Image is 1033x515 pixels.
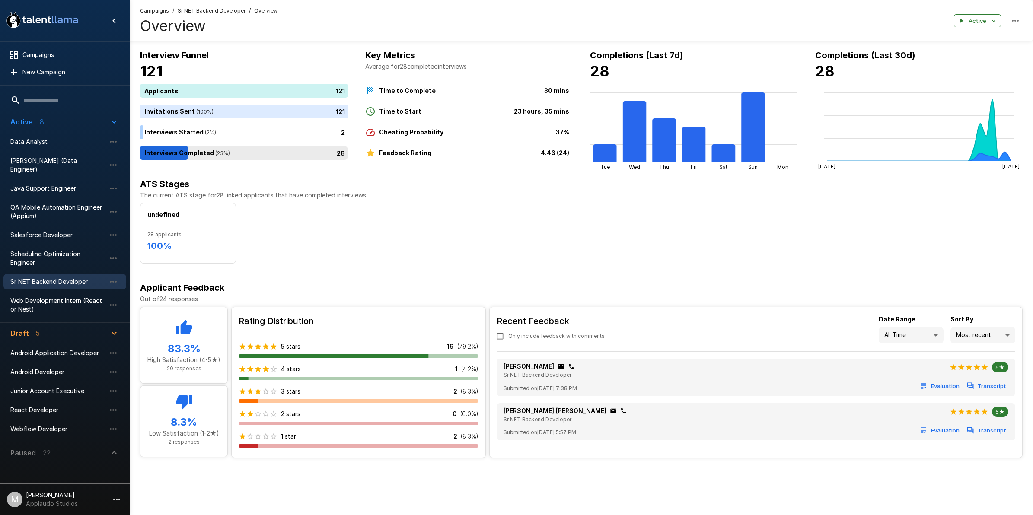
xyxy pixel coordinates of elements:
[365,62,573,71] p: Average for 28 completed interviews
[178,7,245,14] u: Sr NET Backend Developer
[1002,163,1020,170] tspan: [DATE]
[504,416,571,423] span: Sr NET Backend Developer
[379,108,421,115] b: Time to Start
[514,108,569,115] b: 23 hours, 35 mins
[147,429,220,438] p: Low Satisfaction (1-2★)
[620,407,627,414] div: Click to copy
[748,164,758,170] tspan: Sun
[879,327,944,343] div: All Time
[954,14,1001,28] button: Active
[992,364,1008,371] span: 5★
[379,128,443,136] b: Cheating Probability
[497,314,612,328] h6: Recent Feedback
[879,315,915,323] b: Date Range
[508,332,605,340] span: Only include feedback with comments
[281,365,301,373] p: 4 stars
[453,387,457,396] p: 2
[457,342,478,351] p: ( 79.2 %)
[169,439,200,445] span: 2 responses
[140,191,1023,200] p: The current ATS stage for 28 linked applicants that have completed interviews
[719,164,727,170] tspan: Sat
[147,342,220,356] h5: 83.3 %
[147,239,229,253] h6: 100 %
[504,428,576,437] span: Submitted on [DATE] 5:57 PM
[140,17,278,35] h4: Overview
[455,365,458,373] p: 1
[453,410,457,418] p: 0
[504,372,571,378] span: Sr NET Backend Developer
[691,164,697,170] tspan: Fri
[777,164,788,170] tspan: Mon
[172,6,174,15] span: /
[950,315,973,323] b: Sort By
[544,87,569,94] b: 30 mins
[140,283,224,293] b: Applicant Feedback
[461,365,478,373] p: ( 4.2 %)
[341,127,345,137] p: 2
[992,408,1008,415] span: 5★
[249,6,251,15] span: /
[818,163,835,170] tspan: [DATE]
[281,432,296,441] p: 1 star
[379,149,431,156] b: Feedback Rating
[504,362,554,371] p: [PERSON_NAME]
[365,50,415,60] b: Key Metrics
[239,314,478,328] h6: Rating Distribution
[336,107,345,116] p: 121
[558,363,564,370] div: Click to copy
[590,62,609,80] b: 28
[147,230,229,239] span: 28 applicants
[337,148,345,157] p: 28
[140,50,209,60] b: Interview Funnel
[568,363,575,370] div: Click to copy
[659,164,669,170] tspan: Thu
[167,365,201,372] span: 20 responses
[918,424,962,437] button: Evaluation
[610,407,617,414] div: Click to copy
[336,86,345,95] p: 121
[281,410,300,418] p: 2 stars
[600,164,610,170] tspan: Tue
[460,410,478,418] p: ( 0.0 %)
[504,384,577,393] span: Submitted on [DATE] 7:38 PM
[965,379,1008,393] button: Transcript
[453,432,457,441] p: 2
[461,387,478,396] p: ( 8.3 %)
[965,424,1008,437] button: Transcript
[281,342,300,351] p: 5 stars
[147,415,220,429] h5: 8.3 %
[918,379,962,393] button: Evaluation
[147,356,220,364] p: High Satisfaction (4-5★)
[140,179,189,189] b: ATS Stages
[254,6,278,15] span: Overview
[447,342,454,351] p: 19
[590,50,683,60] b: Completions (Last 7d)
[541,149,569,156] b: 4.46 (24)
[147,211,179,218] b: undefined
[379,87,436,94] b: Time to Complete
[140,295,1023,303] p: Out of 24 responses
[281,387,300,396] p: 3 stars
[461,432,478,441] p: ( 8.3 %)
[140,7,169,14] u: Campaigns
[950,327,1015,343] div: Most recent
[629,164,640,170] tspan: Wed
[504,407,606,415] p: [PERSON_NAME] [PERSON_NAME]
[140,62,163,80] b: 121
[556,128,569,136] b: 37%
[815,62,835,80] b: 28
[815,50,915,60] b: Completions (Last 30d)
